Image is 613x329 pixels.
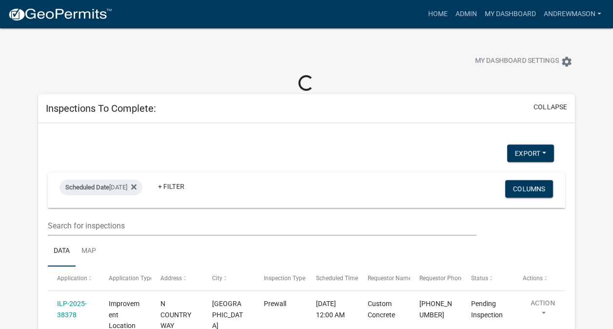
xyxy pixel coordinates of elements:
a: Admin [452,5,481,23]
span: City [212,275,222,282]
button: Action [523,298,563,323]
datatable-header-cell: Inspection Type [255,267,306,290]
button: Export [507,144,554,162]
datatable-header-cell: Status [462,267,514,290]
button: My Dashboard Settingssettings [467,52,580,71]
span: Custom Concrete [368,300,395,319]
span: Prewall [264,300,286,308]
datatable-header-cell: Actions [514,267,565,290]
a: Data [48,236,76,267]
span: Application Type [109,275,153,282]
span: 08/12/2025, 12:00 AM [316,300,345,319]
span: Requestor Name [368,275,412,282]
span: Requestor Phone [419,275,464,282]
button: collapse [534,102,567,112]
span: Application [57,275,87,282]
span: Scheduled Time [316,275,358,282]
span: My Dashboard Settings [475,56,559,67]
span: Status [471,275,488,282]
span: Address [160,275,182,282]
datatable-header-cell: Address [151,267,203,290]
a: Map [76,236,102,267]
span: Scheduled Date [65,184,109,191]
a: Home [424,5,452,23]
a: My Dashboard [481,5,540,23]
span: 317-749-2227 [419,300,452,319]
datatable-header-cell: Requestor Phone [410,267,462,290]
datatable-header-cell: Scheduled Time [306,267,358,290]
div: [DATE] [59,180,142,195]
button: Columns [505,180,553,198]
a: + Filter [150,178,192,195]
span: Inspection Type [264,275,305,282]
datatable-header-cell: Application [48,267,99,290]
datatable-header-cell: City [203,267,255,290]
h5: Inspections To Complete: [46,103,156,114]
i: settings [561,56,573,67]
datatable-header-cell: Application Type [99,267,151,290]
span: Actions [523,275,543,282]
a: AndrewMason [540,5,605,23]
span: Pending Inspection [471,300,503,319]
a: ILP-2025-38378 [57,300,87,319]
datatable-header-cell: Requestor Name [358,267,410,290]
input: Search for inspections [48,216,476,236]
